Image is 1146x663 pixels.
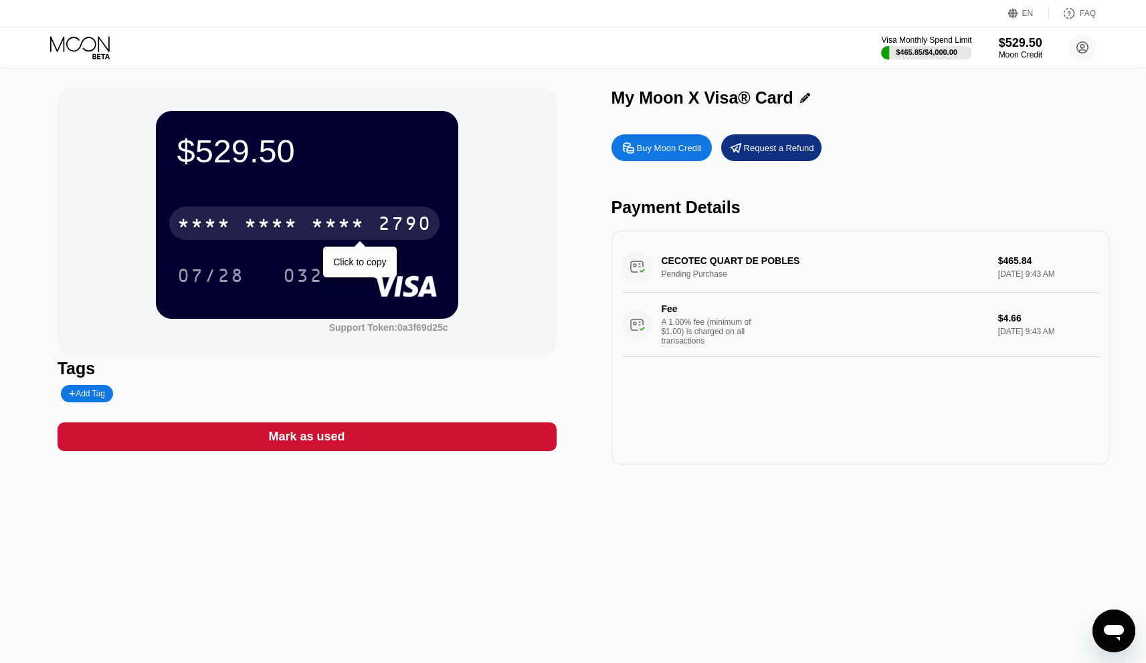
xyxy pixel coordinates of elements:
[998,313,1100,323] div: $4.66
[881,35,971,59] div: Visa Monthly Spend Limit$465.85/$4,000.00
[269,429,345,444] div: Mark as used
[1008,7,1049,20] div: EN
[1022,9,1034,18] div: EN
[744,142,814,154] div: Request a Refund
[662,317,762,346] div: A 1.00% fee (minimum of $1.00) is charged on all transactions
[58,422,557,451] div: Mark as used
[881,35,971,45] div: Visa Monthly Spend Limit
[611,198,1111,217] div: Payment Details
[329,322,448,333] div: Support Token:0a3f69d25c
[58,359,557,378] div: Tags
[61,385,113,402] div: Add Tag
[69,389,105,398] div: Add Tag
[999,36,1042,50] div: $529.50
[329,322,448,333] div: Support Token: 0a3f69d25c
[622,293,1100,357] div: FeeA 1.00% fee (minimum of $1.00) is charged on all transactions$4.66[DATE] 9:43 AM
[998,327,1100,336] div: [DATE] 9:43 AM
[999,50,1042,59] div: Moon Credit
[896,48,957,56] div: $465.85 / $4,000.00
[177,132,437,170] div: $529.50
[333,257,386,267] div: Click to copy
[611,88,793,108] div: My Moon X Visa® Card
[1092,610,1135,652] iframe: Button to launch messaging window
[283,267,323,288] div: 032
[273,259,333,292] div: 032
[611,134,712,161] div: Buy Moon Credit
[662,303,755,314] div: Fee
[637,142,702,154] div: Buy Moon Credit
[378,215,432,236] div: 2790
[1080,9,1096,18] div: FAQ
[721,134,822,161] div: Request a Refund
[167,259,254,292] div: 07/28
[1049,7,1096,20] div: FAQ
[999,36,1042,59] div: $529.50Moon Credit
[177,267,244,288] div: 07/28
